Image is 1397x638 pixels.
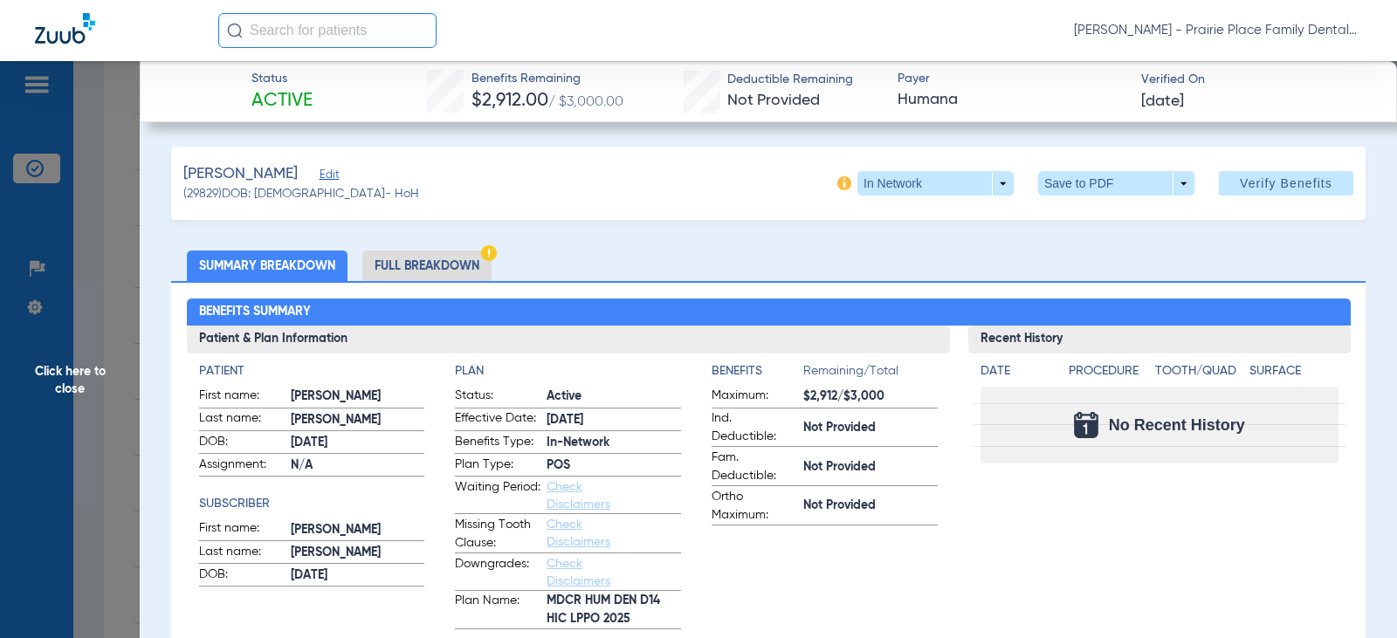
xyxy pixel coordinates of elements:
span: [PERSON_NAME] [183,163,298,185]
span: Status: [455,387,540,408]
span: Effective Date: [455,409,540,430]
span: Payer [898,70,1125,88]
span: Missing Tooth Clause: [455,516,540,552]
span: [DATE] [547,411,681,429]
app-breakdown-title: Surface [1249,362,1338,387]
span: Maximum: [712,387,797,408]
span: Not Provided [803,419,938,437]
span: Verified On [1141,71,1369,89]
a: Check Disclaimers [547,558,610,587]
button: In Network [857,171,1014,196]
span: DOB: [199,566,285,587]
span: Edit [320,168,335,185]
img: Zuub Logo [35,13,95,44]
span: [DATE] [1141,91,1184,113]
span: $2,912/$3,000 [803,388,938,406]
img: info-icon [837,176,851,190]
h4: Benefits [712,362,803,381]
h3: Recent History [968,326,1350,353]
span: Verify Benefits [1240,176,1332,190]
span: (29829) DOB: [DEMOGRAPHIC_DATA] - HoH [183,185,419,203]
span: In-Network [547,434,681,452]
span: Status [251,70,313,88]
span: Last name: [199,409,285,430]
h4: Date [981,362,1054,381]
h4: Surface [1249,362,1338,381]
span: Ortho Maximum: [712,488,797,525]
img: Hazard [481,245,497,261]
span: No Recent History [1109,416,1245,434]
li: Summary Breakdown [187,250,348,281]
span: Not Provided [803,497,938,515]
span: Benefits Type: [455,433,540,454]
h4: Patient [199,362,425,381]
img: Calendar [1074,412,1098,438]
span: / $3,000.00 [548,95,623,109]
span: [DATE] [291,434,425,452]
span: Waiting Period: [455,478,540,513]
a: Check Disclaimers [547,518,610,548]
span: First name: [199,519,285,540]
span: [DATE] [291,566,425,585]
span: Active [547,388,681,406]
span: [PERSON_NAME] [291,388,425,406]
span: $2,912.00 [471,92,548,110]
span: Plan Type: [455,456,540,477]
span: Downgrades: [455,555,540,590]
span: Active [251,89,313,113]
li: Full Breakdown [362,250,492,281]
input: Search for patients [218,13,437,48]
app-breakdown-title: Tooth/Quad [1155,362,1243,387]
a: Check Disclaimers [547,481,610,511]
span: [PERSON_NAME] [291,521,425,539]
span: MDCR HUM DEN D14 HIC LPPO 2025 [547,592,681,628]
span: Remaining/Total [803,362,938,387]
span: POS [547,456,681,475]
h3: Patient & Plan Information [187,326,951,353]
app-breakdown-title: Date [981,362,1054,387]
span: Benefits Remaining [471,70,623,88]
span: Not Provided [727,93,820,108]
h4: Tooth/Quad [1155,362,1243,381]
span: [PERSON_NAME] [291,411,425,429]
h4: Procedure [1069,362,1148,381]
span: [PERSON_NAME] [291,544,425,562]
h4: Plan [455,362,681,381]
button: Verify Benefits [1219,171,1353,196]
span: Fam. Deductible: [712,449,797,485]
app-breakdown-title: Benefits [712,362,803,387]
h4: Subscriber [199,495,425,513]
span: [PERSON_NAME] - Prairie Place Family Dental [1074,22,1362,39]
app-breakdown-title: Procedure [1069,362,1148,387]
span: Assignment: [199,456,285,477]
span: Humana [898,89,1125,111]
img: Search Icon [227,23,243,38]
span: Plan Name: [455,592,540,628]
span: Not Provided [803,458,938,477]
h2: Benefits Summary [187,298,1351,326]
span: Deductible Remaining [727,71,853,89]
span: N/A [291,456,425,475]
span: First name: [199,387,285,408]
span: Last name: [199,543,285,564]
span: DOB: [199,433,285,454]
span: Ind. Deductible: [712,409,797,446]
button: Save to PDF [1038,171,1194,196]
